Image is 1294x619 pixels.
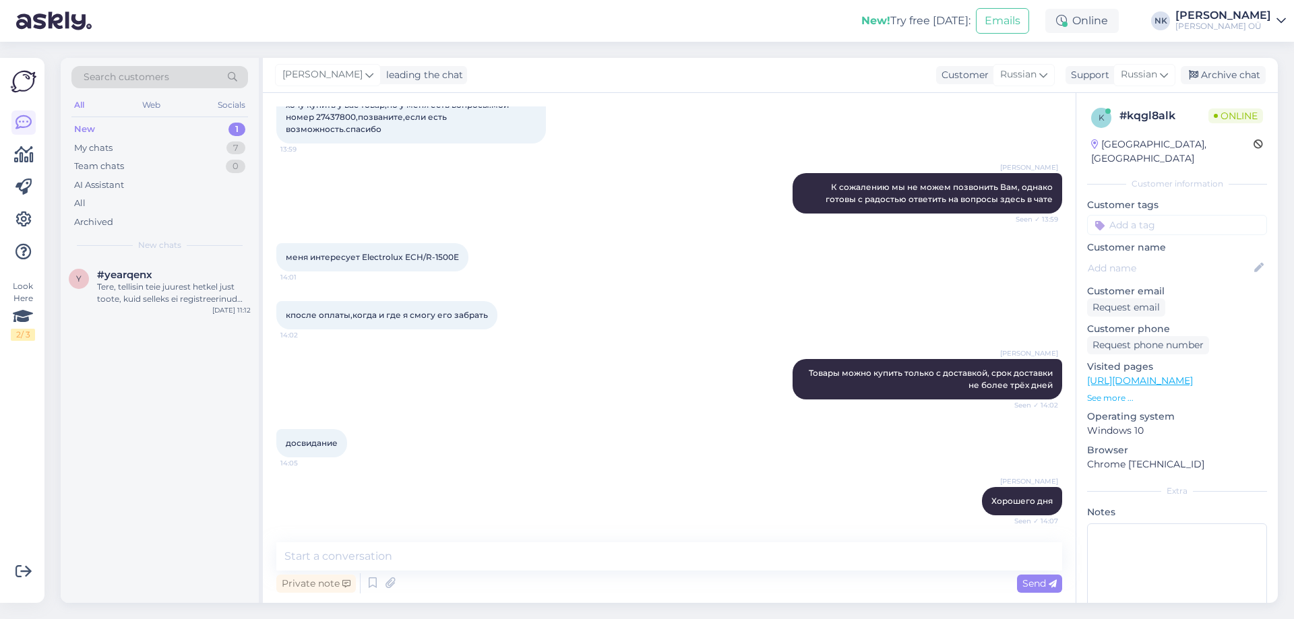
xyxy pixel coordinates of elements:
div: Socials [215,96,248,114]
div: Request phone number [1087,336,1209,354]
span: Send [1022,577,1057,589]
span: [PERSON_NAME] [1000,348,1058,358]
span: Товары можно купить только с доставкой, срок доставки не более трёх дней [809,368,1055,390]
div: Tere, tellisin teie juurest hetkel just toote, kuid selleks ei registreerinud kontot. Palusin ka ... [97,281,251,305]
p: Customer tags [1087,198,1267,212]
span: [PERSON_NAME] [1000,476,1058,486]
span: New chats [138,239,181,251]
div: Archived [74,216,113,229]
span: хочу купить у вас товар,но у меня есть вопросы.мой номер 27437800,позваните,если есть возможность... [286,100,511,134]
div: [PERSON_NAME] OÜ [1175,21,1271,32]
span: Search customers [84,70,169,84]
div: Try free [DATE]: [861,13,970,29]
span: 13:59 [280,144,331,154]
div: [GEOGRAPHIC_DATA], [GEOGRAPHIC_DATA] [1091,137,1254,166]
p: Customer phone [1087,322,1267,336]
span: 14:05 [280,458,331,468]
span: меня интересует Electrolux ECH/R-1500E [286,252,459,262]
a: [PERSON_NAME][PERSON_NAME] OÜ [1175,10,1286,32]
span: Seen ✓ 14:07 [1008,516,1058,526]
span: [PERSON_NAME] [1000,162,1058,172]
span: #yearqenx [97,269,152,281]
input: Add a tag [1087,215,1267,235]
div: NK [1151,11,1170,30]
span: Online [1208,108,1263,123]
div: Support [1066,68,1109,82]
div: leading the chat [381,68,463,82]
div: Archive chat [1181,66,1266,84]
div: [PERSON_NAME] [1175,10,1271,21]
a: [URL][DOMAIN_NAME] [1087,374,1193,387]
div: Online [1045,9,1119,33]
p: Customer email [1087,284,1267,298]
p: Visited pages [1087,360,1267,374]
input: Add name [1088,261,1252,275]
div: All [74,197,86,210]
div: 7 [226,141,245,155]
span: 14:01 [280,272,331,282]
span: Russian [1121,67,1157,82]
div: Look Here [11,280,35,341]
span: Seen ✓ 13:59 [1008,214,1058,224]
span: К сожалению мы не можем позвонить Вам, однако готовы с радостью ответить на вопросы здесь в чате [826,182,1055,204]
p: Browser [1087,443,1267,457]
p: See more ... [1087,392,1267,404]
span: досвидание [286,438,338,448]
div: Extra [1087,485,1267,497]
span: [PERSON_NAME] [282,67,363,82]
div: Customer information [1087,178,1267,190]
button: Emails [976,8,1029,34]
div: Request email [1087,298,1165,317]
div: 0 [226,160,245,173]
span: 14:02 [280,330,331,340]
div: Team chats [74,160,124,173]
p: Operating system [1087,410,1267,424]
div: 2 / 3 [11,329,35,341]
b: New! [861,14,890,27]
div: Web [140,96,163,114]
div: # kqgl8alk [1119,108,1208,124]
img: Askly Logo [11,69,36,94]
span: кпосле оплаты,когда и где я смогу его забрать [286,310,488,320]
div: All [71,96,87,114]
div: 1 [228,123,245,136]
div: New [74,123,95,136]
p: Customer name [1087,240,1267,255]
span: k [1099,112,1105,123]
div: AI Assistant [74,178,124,192]
p: Chrome [TECHNICAL_ID] [1087,457,1267,471]
div: My chats [74,141,113,155]
div: [DATE] 11:12 [212,305,251,315]
span: Seen ✓ 14:02 [1008,400,1058,410]
p: Notes [1087,505,1267,519]
div: Customer [936,68,989,82]
span: Хорошего дня [991,496,1053,506]
span: y [76,273,82,284]
span: Russian [1000,67,1037,82]
p: Windows 10 [1087,424,1267,438]
div: Private note [276,575,356,593]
